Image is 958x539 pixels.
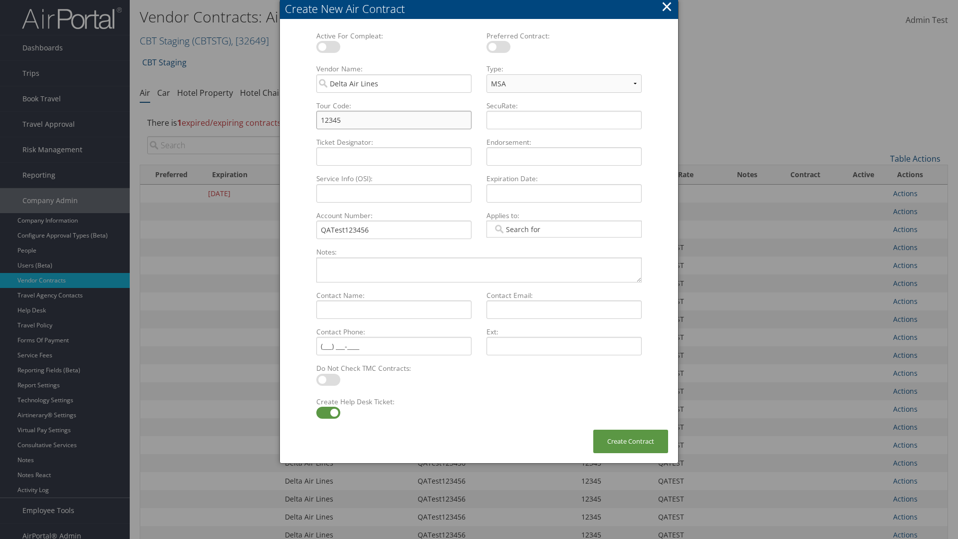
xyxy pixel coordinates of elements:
div: Create New Air Contract [285,1,678,16]
label: Create Help Desk Ticket: [312,397,476,407]
label: Active For Compleat: [312,31,476,41]
label: Contact Name: [312,290,476,300]
input: SecuRate: [486,111,642,129]
label: Expiration Date: [482,174,646,184]
button: Create Contract [593,430,668,453]
label: Applies to: [482,211,646,221]
input: Tour Code: [316,111,472,129]
label: SecuRate: [482,101,646,111]
label: Ext: [482,327,646,337]
select: Type: [486,74,642,93]
label: Do Not Check TMC Contracts: [312,363,476,373]
label: Service Info (OSI): [312,174,476,184]
input: Expiration Date: [486,184,642,203]
input: Contact Email: [486,300,642,319]
label: Ticket Designator: [312,137,476,147]
label: Tour Code: [312,101,476,111]
input: Ticket Designator: [316,147,472,166]
input: Contact Phone: [316,337,472,355]
textarea: Notes: [316,258,642,282]
label: Notes: [312,247,646,257]
label: Account Number: [312,211,476,221]
input: Endorsement: [486,147,642,166]
label: Endorsement: [482,137,646,147]
input: Service Info (OSI): [316,184,472,203]
label: Preferred Contract: [482,31,646,41]
input: Account Number: [316,221,472,239]
label: Contact Email: [482,290,646,300]
input: Ext: [486,337,642,355]
input: Vendor Name: [316,74,472,93]
input: Applies to: [493,224,549,234]
label: Type: [482,64,646,74]
label: Vendor Name: [312,64,476,74]
input: Contact Name: [316,300,472,319]
label: Contact Phone: [312,327,476,337]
